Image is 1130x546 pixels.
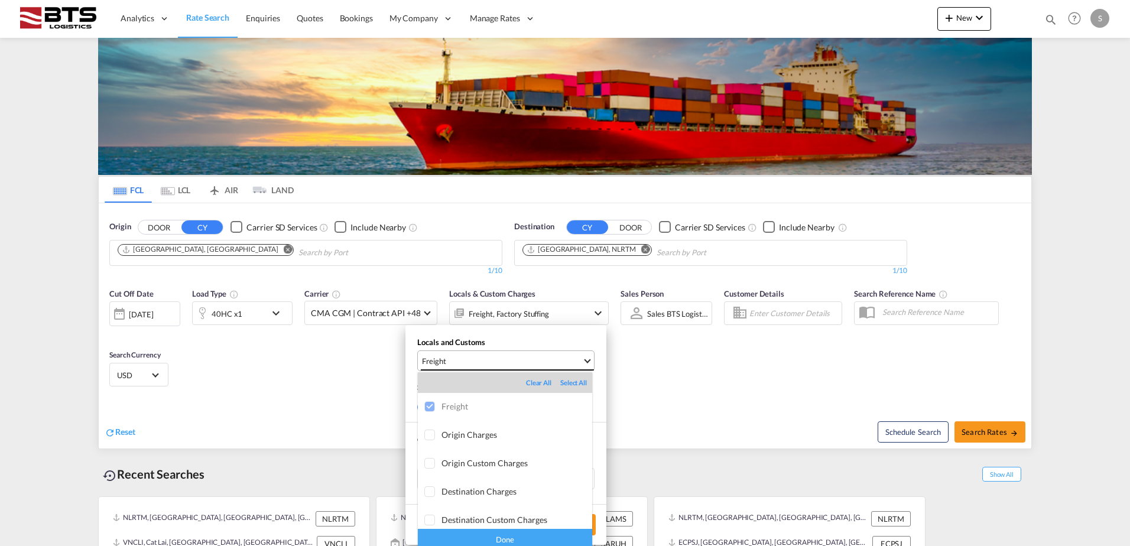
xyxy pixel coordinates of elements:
[560,378,587,388] div: Select All
[441,458,592,468] div: Origin Custom Charges
[441,430,592,440] div: Origin Charges
[526,378,560,388] div: Clear All
[441,486,592,496] div: Destination Charges
[441,515,592,525] div: Destination Custom Charges
[441,401,592,411] div: Freight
